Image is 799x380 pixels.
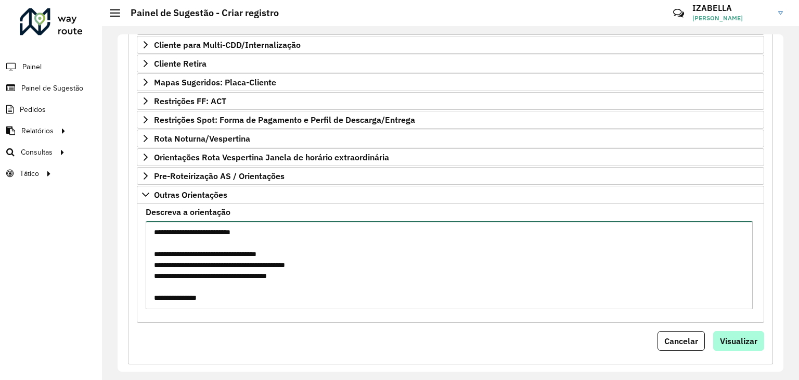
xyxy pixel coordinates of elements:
[692,3,770,13] h3: IZABELLA
[713,331,764,351] button: Visualizar
[137,186,764,204] a: Outras Orientações
[137,73,764,91] a: Mapas Sugeridos: Placa-Cliente
[21,147,53,158] span: Consultas
[664,336,698,346] span: Cancelar
[154,78,276,86] span: Mapas Sugeridos: Placa-Cliente
[21,83,83,94] span: Painel de Sugestão
[120,7,279,19] h2: Painel de Sugestão - Criar registro
[137,36,764,54] a: Cliente para Multi-CDD/Internalização
[154,41,301,49] span: Cliente para Multi-CDD/Internalização
[20,104,46,115] span: Pedidos
[154,59,207,68] span: Cliente Retira
[137,148,764,166] a: Orientações Rota Vespertina Janela de horário extraordinária
[137,130,764,147] a: Rota Noturna/Vespertina
[154,134,250,143] span: Rota Noturna/Vespertina
[137,167,764,185] a: Pre-Roteirização AS / Orientações
[154,191,227,199] span: Outras Orientações
[692,14,770,23] span: [PERSON_NAME]
[137,204,764,323] div: Outras Orientações
[137,111,764,129] a: Restrições Spot: Forma de Pagamento e Perfil de Descarga/Entrega
[667,2,690,24] a: Contato Rápido
[146,206,230,218] label: Descreva a orientação
[154,153,389,161] span: Orientações Rota Vespertina Janela de horário extraordinária
[154,116,415,124] span: Restrições Spot: Forma de Pagamento e Perfil de Descarga/Entrega
[154,172,285,180] span: Pre-Roteirização AS / Orientações
[720,336,757,346] span: Visualizar
[137,92,764,110] a: Restrições FF: ACT
[20,168,39,179] span: Tático
[137,55,764,72] a: Cliente Retira
[21,125,54,136] span: Relatórios
[658,331,705,351] button: Cancelar
[22,61,42,72] span: Painel
[154,97,226,105] span: Restrições FF: ACT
